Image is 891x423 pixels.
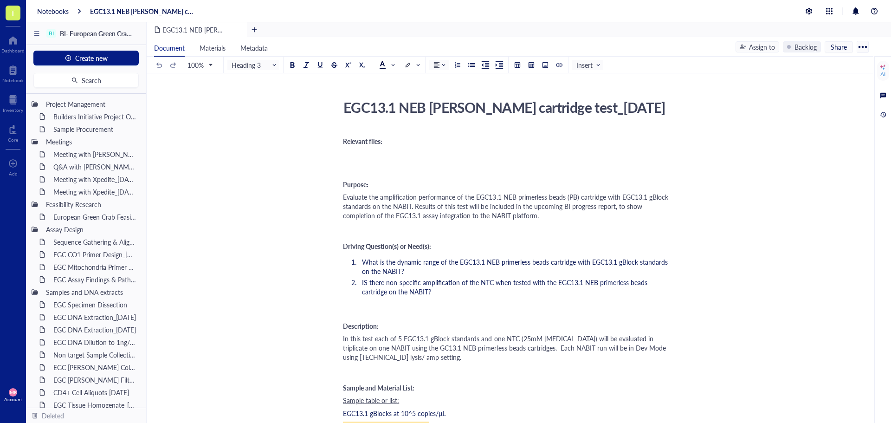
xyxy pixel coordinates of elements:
[343,383,414,392] span: Sample and Material List:
[49,110,141,123] div: Builders Initiative Project Outline
[343,241,431,251] span: Driving Question(s) or Need(s):
[49,373,141,386] div: EGC [PERSON_NAME] Filter Extraction [PERSON_NAME] Bay [DATE]
[240,43,268,52] span: Metadata
[749,42,775,52] div: Assign to
[831,43,847,51] span: Share
[8,122,18,143] a: Core
[2,78,24,83] div: Notebook
[90,7,195,15] a: EGC13.1 NEB [PERSON_NAME] cartridge test_[DATE]
[42,223,141,236] div: Assay Design
[49,298,141,311] div: EGC Specimen Dissection
[49,210,141,223] div: European Green Crab Feasibility Research
[4,397,22,402] div: Account
[37,7,69,15] a: Notebooks
[49,323,141,336] div: EGC DNA Extraction_[DATE]
[343,396,399,405] span: Sample table or list:
[82,77,101,84] span: Search
[576,61,601,69] span: Insert
[880,71,885,78] div: AI
[49,148,141,161] div: Meeting with [PERSON_NAME][GEOGRAPHIC_DATA] [DATE]
[33,73,139,88] button: Search
[343,192,670,220] span: Evaluate the amplification performance of the EGC13.1 NEB primerless beads (PB) cartridge with EG...
[49,123,141,136] div: Sample Procurement
[362,257,670,276] span: What is the dynamic range of the EGC13.1 NEB primerless beads cartridge with EGC13.1 gBlock stand...
[1,48,25,53] div: Dashboard
[49,336,141,349] div: EGC DNA Dilution to 1ng/ul_[DATE]
[49,160,141,173] div: Q&A with [PERSON_NAME] [DATE]
[232,61,277,69] span: Heading 3
[33,51,139,65] button: Create new
[49,361,141,374] div: EGC [PERSON_NAME] Collection
[187,61,212,69] span: 100%
[49,273,141,286] div: EGC Assay Findings & Pathways_[DATE]
[75,54,108,62] span: Create new
[60,29,184,38] span: BI- European Green Crab [PERSON_NAME]
[49,260,141,273] div: EGC Mitochondria Primer Design_[DATE]
[2,63,24,83] a: Notebook
[11,7,15,19] span: T
[49,30,54,37] div: BI
[42,98,141,111] div: Project Management
[49,386,141,399] div: CD4+ Cell Aliquots [DATE]
[794,42,817,52] div: Backlog
[42,198,141,211] div: Feasibility Research
[49,235,141,248] div: Sequence Gathering & Alignment
[339,96,670,119] div: EGC13.1 NEB [PERSON_NAME] cartridge test_[DATE]
[200,43,226,52] span: Materials
[3,92,23,113] a: Inventory
[49,311,141,324] div: EGC DNA Extraction_[DATE]
[42,410,64,421] div: Deleted
[9,171,18,176] div: Add
[154,43,185,52] span: Document
[49,398,141,411] div: EGC Tissue Homogenate_[DATE]
[1,33,25,53] a: Dashboard
[42,286,141,299] div: Samples and DNA extracts
[343,409,446,418] span: EGC13.1 gBlocks at 10^5 copies/µL
[42,135,141,148] div: Meetings
[49,173,141,186] div: Meeting with Xpedite_[DATE]
[825,41,853,52] button: Share
[10,390,17,395] span: MB
[49,348,141,361] div: Non target Sample Collection, Dissection & DNA extraction
[343,180,368,189] span: Purpose:
[8,137,18,143] div: Core
[49,248,141,261] div: EGC CO1 Primer Design_[DATE]
[343,137,382,146] span: Relevant files:
[49,185,141,198] div: Meeting with Xpedite_[DATE]
[362,278,649,296] span: IS there non-specific amplification of the NTC when tested with the EGC13.1 NEB primerless beads ...
[343,321,379,331] span: Description:
[343,334,668,362] span: In this test each of 5 EGC13.1 gBlock standards and one NTC (25mM [MEDICAL_DATA]) will be evaluat...
[3,107,23,113] div: Inventory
